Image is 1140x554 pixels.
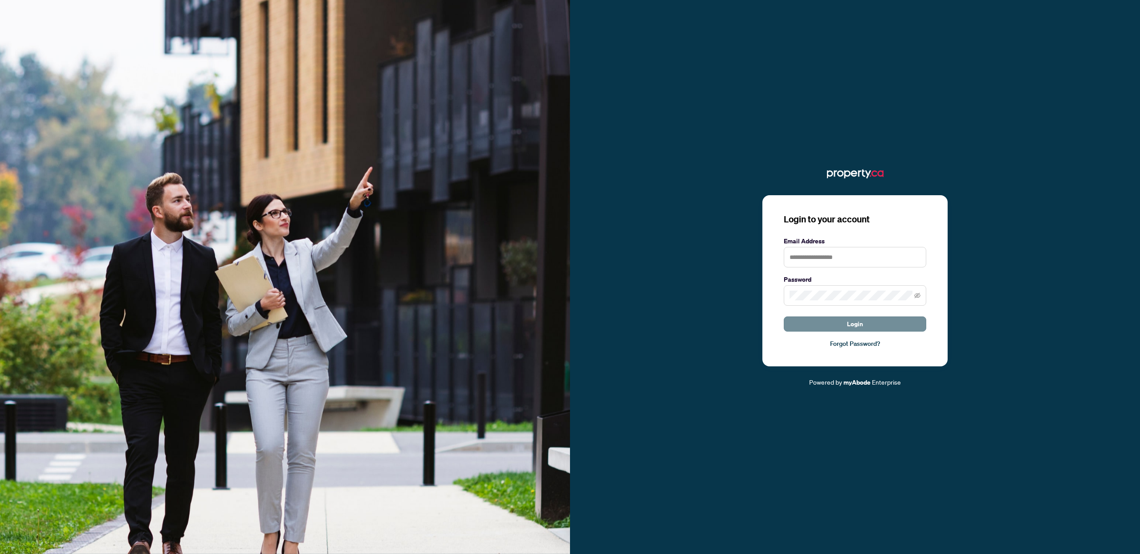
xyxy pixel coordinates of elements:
[872,378,901,386] span: Enterprise
[809,378,842,386] span: Powered by
[843,378,871,387] a: myAbode
[827,167,883,181] img: ma-logo
[784,236,926,246] label: Email Address
[784,339,926,349] a: Forgot Password?
[784,275,926,284] label: Password
[784,213,926,226] h3: Login to your account
[847,317,863,331] span: Login
[784,316,926,332] button: Login
[914,292,920,299] span: eye-invisible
